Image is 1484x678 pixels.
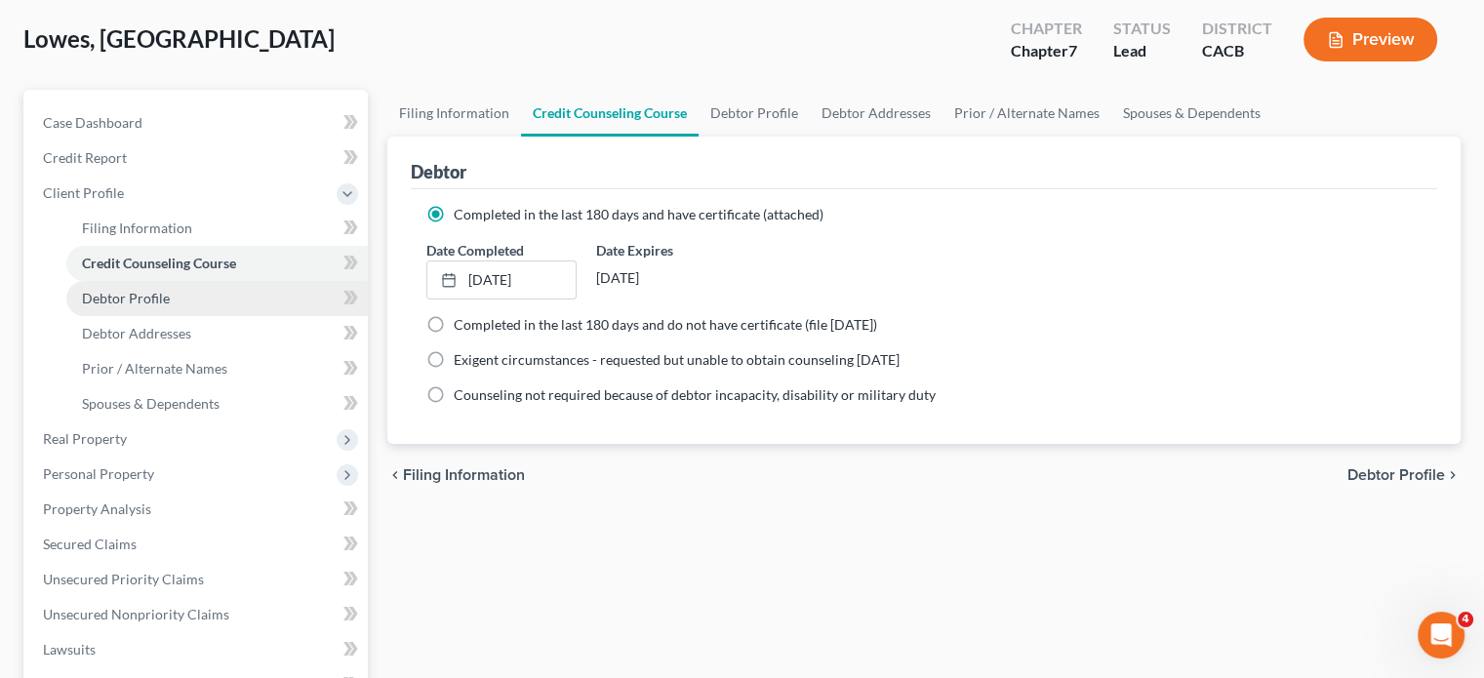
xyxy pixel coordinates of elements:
a: Debtor Profile [66,281,368,316]
span: Filing Information [403,467,525,483]
a: Spouses & Dependents [66,386,368,421]
span: Client Profile [43,184,124,201]
a: Credit Counseling Course [521,90,699,137]
label: Date Expires [596,240,745,260]
div: [DATE] [596,260,745,296]
i: chevron_left [387,467,403,483]
a: Spouses & Dependents [1111,90,1272,137]
span: Exigent circumstances - requested but unable to obtain counseling [DATE] [454,351,900,368]
span: Completed in the last 180 days and have certificate (attached) [454,206,823,222]
span: Personal Property [43,465,154,482]
a: Unsecured Priority Claims [27,562,368,597]
a: Debtor Profile [699,90,810,137]
i: chevron_right [1445,467,1461,483]
span: Case Dashboard [43,114,142,131]
a: Property Analysis [27,492,368,527]
a: [DATE] [427,261,575,299]
button: chevron_left Filing Information [387,467,525,483]
div: District [1202,18,1272,40]
div: Debtor [411,160,466,183]
div: Chapter [1011,18,1082,40]
span: Lowes, [GEOGRAPHIC_DATA] [23,24,335,53]
a: Prior / Alternate Names [943,90,1111,137]
a: Debtor Addresses [810,90,943,137]
button: Preview [1304,18,1437,61]
label: Date Completed [426,240,524,260]
span: Unsecured Priority Claims [43,571,204,587]
span: Counseling not required because of debtor incapacity, disability or military duty [454,386,936,403]
span: Completed in the last 180 days and do not have certificate (file [DATE]) [454,316,877,333]
span: Spouses & Dependents [82,395,220,412]
span: Debtor Profile [1347,467,1445,483]
span: Filing Information [82,219,192,236]
a: Credit Report [27,140,368,176]
span: Debtor Addresses [82,325,191,341]
span: Prior / Alternate Names [82,360,227,377]
span: 7 [1068,41,1077,60]
a: Secured Claims [27,527,368,562]
a: Unsecured Nonpriority Claims [27,597,368,632]
a: Filing Information [387,90,521,137]
span: Lawsuits [43,641,96,658]
span: 4 [1458,612,1473,627]
div: Status [1113,18,1171,40]
span: Unsecured Nonpriority Claims [43,606,229,622]
div: Lead [1113,40,1171,62]
a: Prior / Alternate Names [66,351,368,386]
a: Credit Counseling Course [66,246,368,281]
div: CACB [1202,40,1272,62]
span: Debtor Profile [82,290,170,306]
div: Chapter [1011,40,1082,62]
span: Secured Claims [43,536,137,552]
span: Real Property [43,430,127,447]
span: Credit Counseling Course [82,255,236,271]
a: Lawsuits [27,632,368,667]
span: Credit Report [43,149,127,166]
iframe: Intercom live chat [1418,612,1464,658]
a: Filing Information [66,211,368,246]
a: Debtor Addresses [66,316,368,351]
a: Case Dashboard [27,105,368,140]
span: Property Analysis [43,500,151,517]
button: Debtor Profile chevron_right [1347,467,1461,483]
